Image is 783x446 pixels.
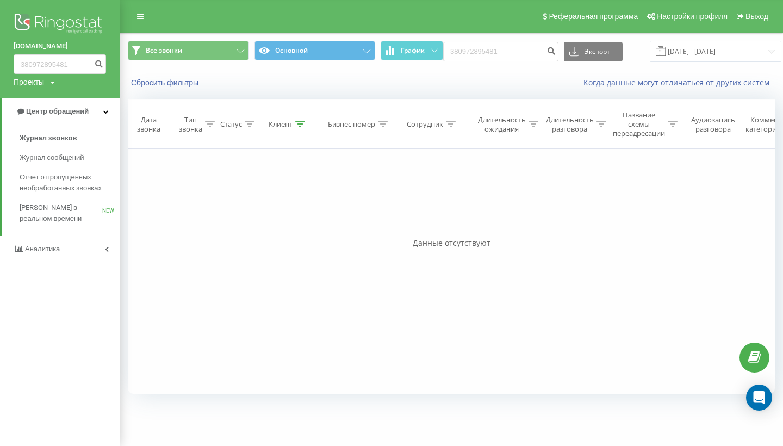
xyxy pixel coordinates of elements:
[2,98,120,125] a: Центр обращений
[443,42,558,61] input: Поиск по номеру
[146,46,182,55] span: Все звонки
[14,77,44,88] div: Проекты
[549,12,638,21] span: Реферальная программа
[14,54,106,74] input: Поиск по номеру
[128,41,249,60] button: Все звонки
[179,115,202,134] div: Тип звонка
[381,41,443,60] button: График
[20,148,120,168] a: Журнал сообщений
[20,172,114,194] span: Отчет о пропущенных необработанных звонках
[20,168,120,198] a: Отчет о пропущенных необработанных звонках
[128,78,204,88] button: Сбросить фильтры
[328,120,375,129] div: Бизнес номер
[14,41,106,52] a: [DOMAIN_NAME]
[613,110,665,138] div: Название схемы переадресации
[564,42,623,61] button: Экспорт
[20,133,77,144] span: Журнал звонков
[269,120,293,129] div: Клиент
[20,128,120,148] a: Журнал звонков
[583,77,775,88] a: Когда данные могут отличаться от других систем
[26,107,89,115] span: Центр обращений
[128,115,169,134] div: Дата звонка
[687,115,739,134] div: Аудиозапись разговора
[254,41,376,60] button: Основной
[657,12,728,21] span: Настройки профиля
[20,152,84,163] span: Журнал сообщений
[20,202,102,224] span: [PERSON_NAME] в реальном времени
[220,120,242,129] div: Статус
[25,245,60,253] span: Аналитика
[128,238,775,249] div: Данные отсутствуют
[14,11,106,38] img: Ringostat logo
[20,198,120,228] a: [PERSON_NAME] в реальном времениNEW
[407,120,443,129] div: Сотрудник
[401,47,425,54] span: График
[745,12,768,21] span: Выход
[546,115,594,134] div: Длительность разговора
[746,385,772,411] div: Open Intercom Messenger
[478,115,526,134] div: Длительность ожидания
